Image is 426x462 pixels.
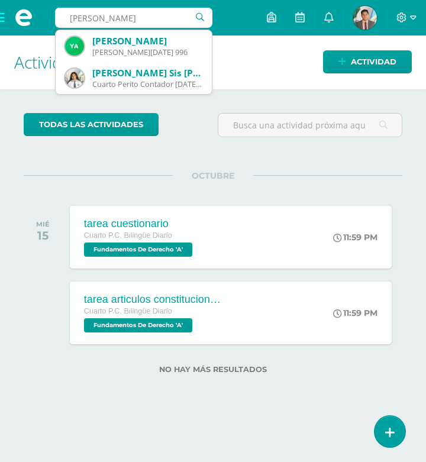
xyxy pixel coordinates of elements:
[36,220,50,228] div: MIÉ
[55,8,212,28] input: Busca un usuario...
[84,307,172,315] span: Cuarto P.C. Bilingüe Diario
[333,232,377,243] div: 11:59 PM
[36,228,50,243] div: 15
[84,318,192,332] span: Fundamentos De Derecho 'A'
[353,6,377,30] img: 68712ac611bf39f738fa84918dce997e.png
[65,69,84,88] img: 26e7340f06019280b63d0da911a4052a.png
[84,293,226,306] div: tarea articulos constitucionales
[92,79,202,89] div: Cuarto Perito Contador [DATE] 2237282
[173,170,253,181] span: OCTUBRE
[92,67,202,79] div: [PERSON_NAME] Sis [PERSON_NAME]
[323,50,412,73] a: Actividad
[14,35,412,89] h1: Actividades
[218,114,402,137] input: Busca una actividad próxima aquí...
[84,231,172,240] span: Cuarto P.C. Bilingüe Diario
[92,35,202,47] div: [PERSON_NAME]
[24,113,159,136] a: todas las Actividades
[84,218,195,230] div: tarea cuestionario
[351,51,396,73] span: Actividad
[92,47,202,57] div: [PERSON_NAME][DATE] 996
[333,308,377,318] div: 11:59 PM
[24,365,402,374] label: No hay más resultados
[84,243,192,257] span: Fundamentos De Derecho 'A'
[65,37,84,56] img: 9b4247695e11b15b7675506320b51ac0.png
